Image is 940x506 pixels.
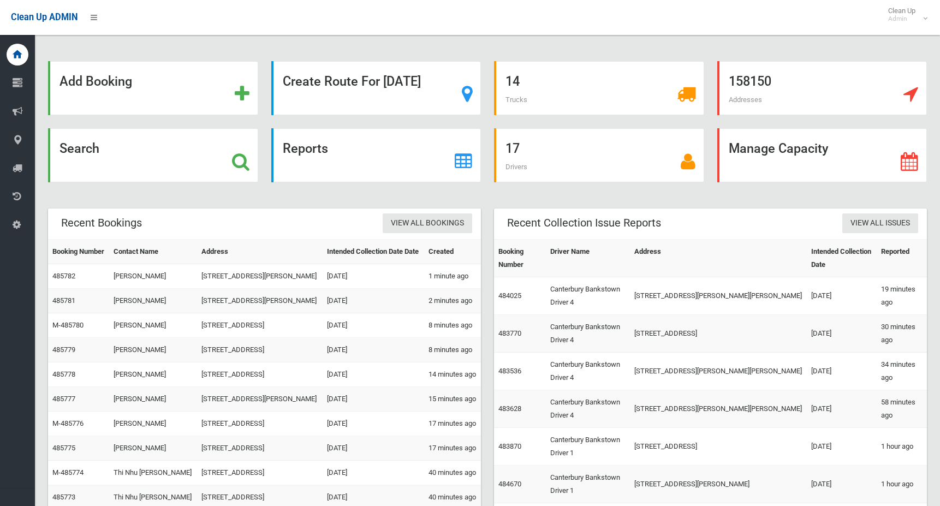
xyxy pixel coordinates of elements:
[877,240,927,277] th: Reported
[505,74,520,89] strong: 14
[505,141,520,156] strong: 17
[424,264,481,289] td: 1 minute ago
[48,212,155,234] header: Recent Bookings
[498,367,521,375] a: 483536
[877,353,927,390] td: 34 minutes ago
[546,353,630,390] td: Canterbury Bankstown Driver 4
[197,240,323,264] th: Address
[52,444,75,452] a: 485775
[877,277,927,315] td: 19 minutes ago
[323,461,424,485] td: [DATE]
[717,61,927,115] a: 158150 Addresses
[883,7,926,23] span: Clean Up
[630,466,807,503] td: [STREET_ADDRESS][PERSON_NAME]
[424,387,481,412] td: 15 minutes ago
[729,74,771,89] strong: 158150
[197,289,323,313] td: [STREET_ADDRESS][PERSON_NAME]
[109,240,197,264] th: Contact Name
[52,321,84,329] a: M-485780
[546,428,630,466] td: Canterbury Bankstown Driver 1
[323,240,424,264] th: Intended Collection Date Date
[729,96,762,104] span: Addresses
[546,240,630,277] th: Driver Name
[630,240,807,277] th: Address
[323,264,424,289] td: [DATE]
[323,387,424,412] td: [DATE]
[630,353,807,390] td: [STREET_ADDRESS][PERSON_NAME][PERSON_NAME]
[109,264,197,289] td: [PERSON_NAME]
[197,387,323,412] td: [STREET_ADDRESS][PERSON_NAME]
[424,240,481,264] th: Created
[283,141,328,156] strong: Reports
[807,277,877,315] td: [DATE]
[494,212,674,234] header: Recent Collection Issue Reports
[271,128,481,182] a: Reports
[498,329,521,337] a: 483770
[546,315,630,353] td: Canterbury Bankstown Driver 4
[498,291,521,300] a: 484025
[271,61,481,115] a: Create Route For [DATE]
[11,12,78,22] span: Clean Up ADMIN
[546,390,630,428] td: Canterbury Bankstown Driver 4
[52,370,75,378] a: 485778
[60,74,132,89] strong: Add Booking
[877,428,927,466] td: 1 hour ago
[630,315,807,353] td: [STREET_ADDRESS]
[197,313,323,338] td: [STREET_ADDRESS]
[109,338,197,362] td: [PERSON_NAME]
[630,390,807,428] td: [STREET_ADDRESS][PERSON_NAME][PERSON_NAME]
[498,480,521,488] a: 484670
[323,313,424,338] td: [DATE]
[109,289,197,313] td: [PERSON_NAME]
[807,353,877,390] td: [DATE]
[807,315,877,353] td: [DATE]
[109,412,197,436] td: [PERSON_NAME]
[424,436,481,461] td: 17 minutes ago
[109,461,197,485] td: Thi Nhu [PERSON_NAME]
[52,346,75,354] a: 485779
[494,61,704,115] a: 14 Trucks
[109,313,197,338] td: [PERSON_NAME]
[717,128,927,182] a: Manage Capacity
[323,362,424,387] td: [DATE]
[424,412,481,436] td: 17 minutes ago
[52,296,75,305] a: 485781
[546,466,630,503] td: Canterbury Bankstown Driver 1
[888,15,915,23] small: Admin
[197,461,323,485] td: [STREET_ADDRESS]
[52,395,75,403] a: 485777
[498,442,521,450] a: 483870
[505,96,527,104] span: Trucks
[197,436,323,461] td: [STREET_ADDRESS]
[498,404,521,413] a: 483628
[877,390,927,428] td: 58 minutes ago
[323,412,424,436] td: [DATE]
[877,315,927,353] td: 30 minutes ago
[52,272,75,280] a: 485782
[197,412,323,436] td: [STREET_ADDRESS]
[807,428,877,466] td: [DATE]
[383,213,472,234] a: View All Bookings
[197,362,323,387] td: [STREET_ADDRESS]
[424,338,481,362] td: 8 minutes ago
[424,289,481,313] td: 2 minutes ago
[323,289,424,313] td: [DATE]
[842,213,918,234] a: View All Issues
[630,428,807,466] td: [STREET_ADDRESS]
[52,493,75,501] a: 485773
[48,61,258,115] a: Add Booking
[48,240,109,264] th: Booking Number
[424,362,481,387] td: 14 minutes ago
[323,436,424,461] td: [DATE]
[109,436,197,461] td: [PERSON_NAME]
[494,128,704,182] a: 17 Drivers
[494,240,546,277] th: Booking Number
[283,74,421,89] strong: Create Route For [DATE]
[424,313,481,338] td: 8 minutes ago
[109,362,197,387] td: [PERSON_NAME]
[807,466,877,503] td: [DATE]
[48,128,258,182] a: Search
[546,277,630,315] td: Canterbury Bankstown Driver 4
[109,387,197,412] td: [PERSON_NAME]
[424,461,481,485] td: 40 minutes ago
